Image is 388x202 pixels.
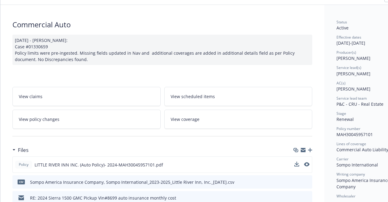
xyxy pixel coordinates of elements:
[336,80,346,86] span: AC(s)
[336,172,365,177] span: Writing company
[294,162,299,166] button: download file
[30,179,234,185] div: Sompo America Insurance Company, Sompo International_2023-2025_Little River Inn, Inc._[DATE].csv
[164,87,313,106] a: View scheduled items
[304,162,309,168] button: preview file
[304,162,309,166] button: preview file
[336,35,361,40] span: Effective dates
[12,110,161,129] a: View policy changes
[295,179,299,185] button: download file
[336,111,346,116] span: Stage
[304,179,310,185] button: preview file
[18,180,25,184] span: csv
[336,25,349,31] span: Active
[336,86,370,92] span: [PERSON_NAME]
[18,146,28,154] h3: Files
[336,50,356,55] span: Producer(s)
[19,93,42,100] span: View claims
[336,19,347,25] span: Status
[18,162,30,167] span: Policy
[12,87,161,106] a: View claims
[336,96,367,101] span: Service lead team
[171,93,215,100] span: View scheduled items
[336,126,360,131] span: Policy number
[12,35,312,65] div: [DATE] - [PERSON_NAME]: Case #01330659 Policy limits were pre-ingested. Missing fields updated in...
[336,101,383,107] span: P&C - CRU - Real Estate
[336,116,354,122] span: Renewal
[164,110,313,129] a: View coverage
[336,65,361,70] span: Service lead(s)
[336,71,370,77] span: [PERSON_NAME]
[12,146,28,154] div: Files
[30,195,176,201] div: RE: 2024 Sierra 1500 GMC Pickup Vin#8699 auto insurance monthly cost
[294,162,299,168] button: download file
[12,19,312,30] div: Commercial Auto
[35,162,163,168] span: LITTLE RIVER INN INC. (Auto Policy)- 2024-MAH30045957101.pdf
[336,193,356,199] span: Wholesaler
[171,116,199,122] span: View coverage
[336,55,370,61] span: [PERSON_NAME]
[304,195,310,201] button: preview file
[336,162,378,168] span: Sompo International
[295,195,299,201] button: download file
[336,156,349,162] span: Carrier
[336,132,373,137] span: MAH30045957101
[19,116,59,122] span: View policy changes
[336,141,366,146] span: Lines of coverage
